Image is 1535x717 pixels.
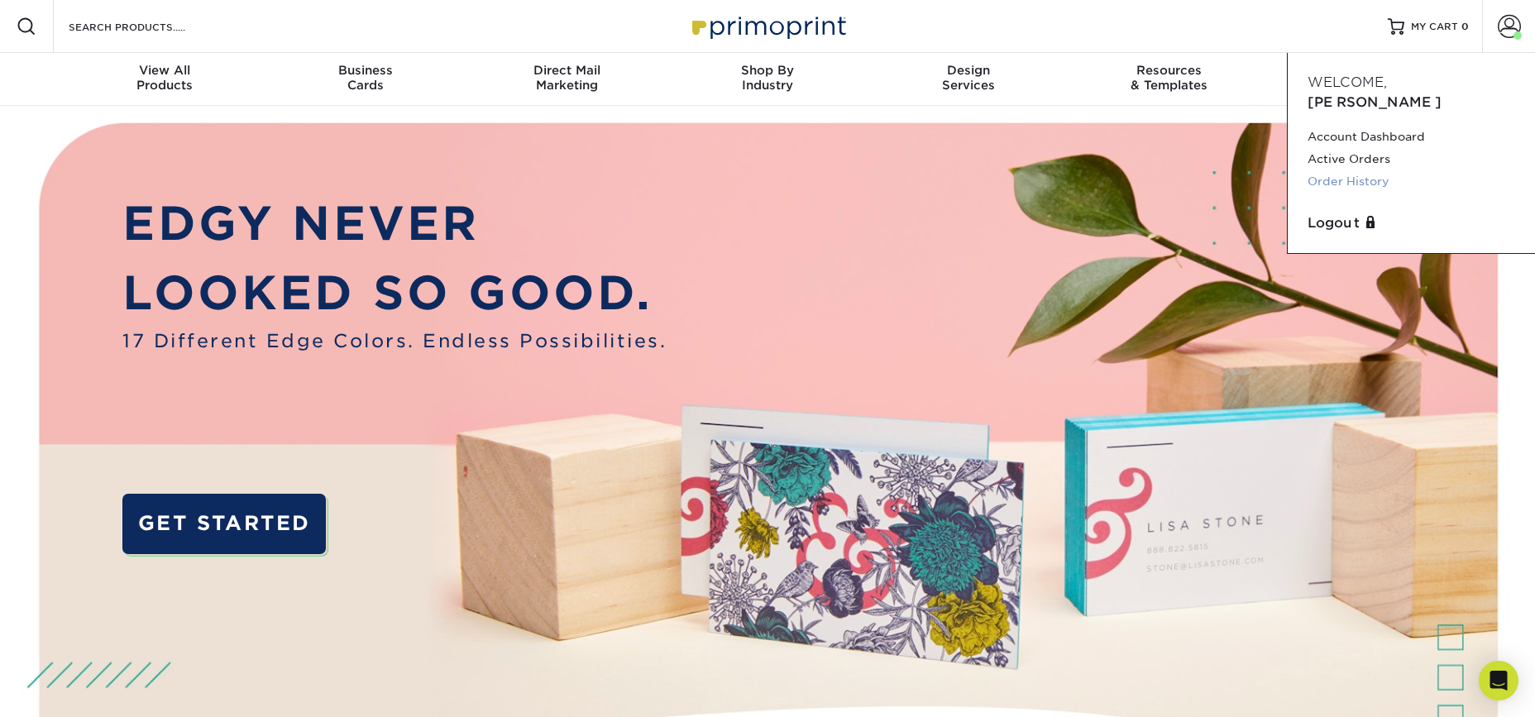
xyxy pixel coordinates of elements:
div: Marketing [466,63,667,93]
span: Contact [1270,63,1470,78]
span: Business [265,63,466,78]
div: Industry [667,63,868,93]
div: Products [65,63,265,93]
a: Logout [1308,213,1515,233]
p: EDGY NEVER [122,189,667,259]
a: View AllProducts [65,53,265,106]
div: Services [868,63,1069,93]
a: DesignServices [868,53,1069,106]
a: Contact& Support [1270,53,1470,106]
a: GET STARTED [122,494,326,554]
div: & Support [1270,63,1470,93]
span: Resources [1069,63,1270,78]
input: SEARCH PRODUCTS..... [67,17,228,36]
span: 17 Different Edge Colors. Endless Possibilities. [122,327,667,355]
span: [PERSON_NAME] [1308,94,1442,110]
p: LOOKED SO GOOD. [122,259,667,328]
span: 0 [1461,21,1469,32]
span: View All [65,63,265,78]
a: Direct MailMarketing [466,53,667,106]
span: Welcome, [1308,74,1387,90]
iframe: Google Customer Reviews [4,667,141,711]
span: Design [868,63,1069,78]
a: Resources& Templates [1069,53,1270,106]
span: Shop By [667,63,868,78]
a: Account Dashboard [1308,126,1515,148]
div: & Templates [1069,63,1270,93]
a: BusinessCards [265,53,466,106]
a: Shop ByIndustry [667,53,868,106]
a: Order History [1308,170,1515,193]
div: Open Intercom Messenger [1479,661,1518,700]
div: Cards [265,63,466,93]
span: Direct Mail [466,63,667,78]
span: MY CART [1411,20,1458,34]
img: Primoprint [685,8,850,44]
a: Active Orders [1308,148,1515,170]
